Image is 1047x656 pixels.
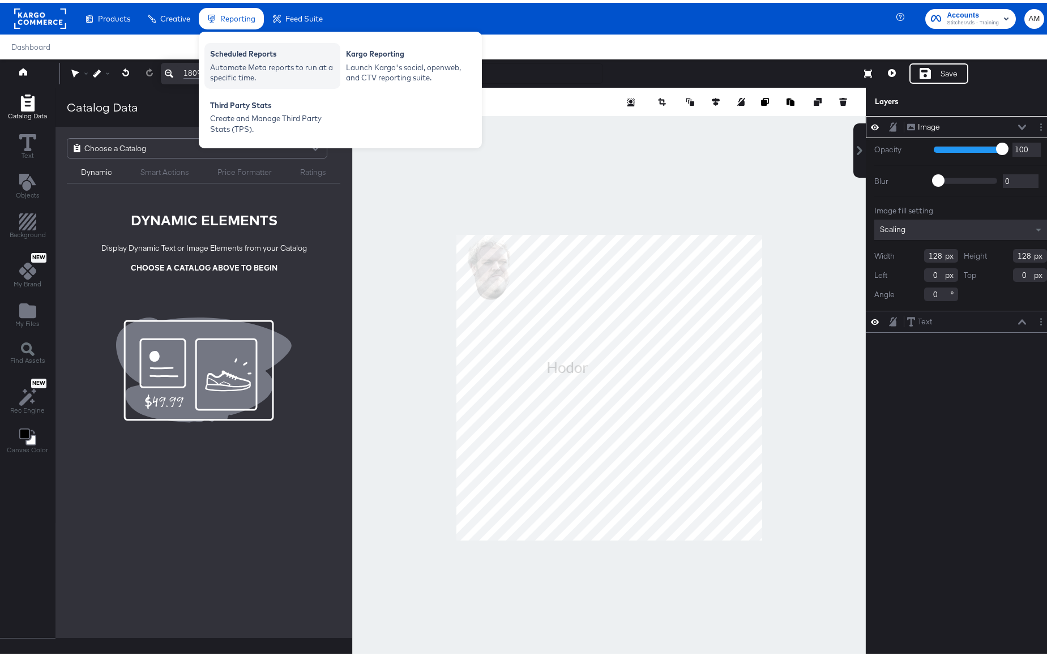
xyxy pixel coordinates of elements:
label: Angle [874,286,895,297]
span: AM [1029,10,1040,23]
label: Width [874,248,895,259]
span: Text [22,148,34,157]
span: StitcherAds - Training [947,16,999,25]
div: Display Dynamic Text or Image Elements from your Catalog [101,240,307,251]
div: Catalog Data [67,96,138,113]
span: My Brand [14,277,41,286]
div: Ratings [300,164,326,175]
button: Image [907,118,941,130]
button: Text [907,313,933,325]
button: Add Rectangle [1,89,54,121]
div: Image fill setting [874,203,1047,213]
span: 180% [183,65,204,76]
button: Copy image [761,93,772,105]
span: Creative [160,11,190,20]
span: Accounts [947,7,999,19]
div: DYNAMIC ELEMENTS [131,208,277,227]
label: Top [964,267,976,278]
span: Background [10,228,46,237]
span: Reporting [220,11,255,20]
div: Dynamic [81,164,112,175]
button: AM [1024,6,1044,26]
svg: Paste image [787,95,794,103]
button: Find Assets [3,337,52,366]
div: Text [918,314,932,324]
button: Layer Options [1035,313,1047,325]
svg: Copy image [761,95,769,103]
label: Height [964,248,987,259]
span: Scaling [880,221,905,231]
span: Catalog Data [8,109,47,118]
button: AccountsStitcherAds - Training [925,6,1016,26]
span: Products [98,11,130,20]
label: Left [874,267,887,278]
button: Add Rectangle [3,208,53,241]
span: Canvas Color [7,443,48,452]
a: Dashboard [11,40,50,49]
div: Price Formatter [217,164,272,175]
span: New [31,251,46,259]
button: Add Files [8,297,46,329]
button: NewMy Brand [7,248,48,290]
div: Layers [875,93,990,104]
span: New [31,377,46,384]
button: Layer Options [1035,118,1047,130]
span: Rec Engine [10,403,45,412]
div: Image [918,119,940,130]
button: Save [909,61,968,81]
div: Save [941,66,958,76]
span: Feed Suite [285,11,323,20]
span: Find Assets [10,353,45,362]
span: Choose a Catalog [84,136,146,155]
svg: Remove background [627,96,635,104]
button: Text [12,128,43,161]
button: Add Text [9,168,46,200]
label: Blur [874,173,925,184]
label: Opacity [874,142,925,152]
span: Objects [16,188,40,197]
div: Smart Actions [140,164,189,175]
button: Paste image [787,93,798,105]
div: CHOOSE A CATALOG ABOVE TO BEGIN [131,260,277,271]
span: My Files [15,316,40,325]
button: NewRec Engine [3,373,52,415]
